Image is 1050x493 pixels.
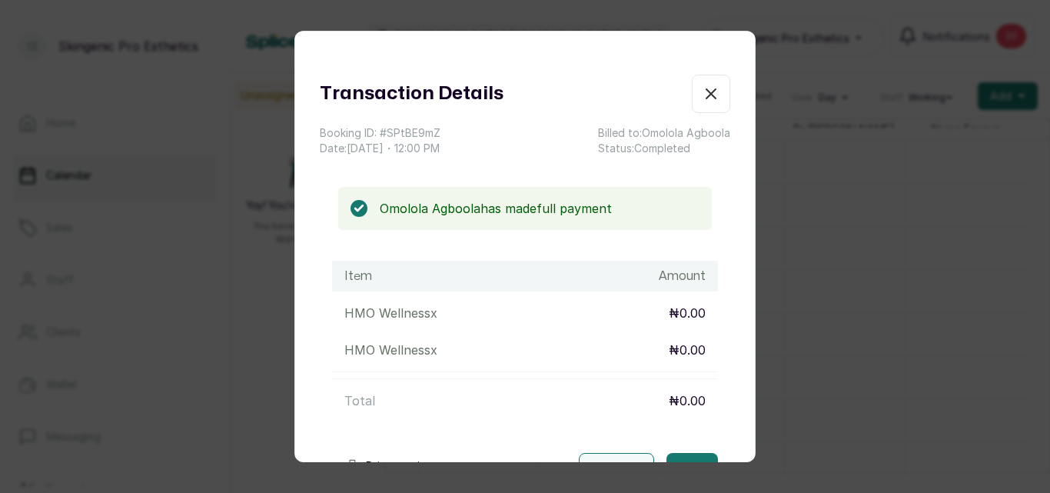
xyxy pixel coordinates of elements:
button: Copy link [579,453,654,485]
button: Print receipt [332,451,445,481]
p: ₦0.00 [669,391,706,410]
p: HMO Wellness x [344,341,437,359]
p: HMO Wellness x [344,304,437,322]
p: ₦0.00 [669,304,706,322]
h1: Amount [659,267,706,285]
h1: Item [344,267,372,285]
p: ₦0.00 [669,341,706,359]
p: Booking ID: # SPtBE9mZ [320,125,440,141]
p: Status: Completed [598,141,730,156]
h1: Transaction Details [320,80,503,108]
p: Total [344,391,375,410]
p: Omolola Agboola has made full payment [380,199,699,218]
p: Date: [DATE] ・ 12:00 PM [320,141,440,156]
button: Email [666,453,718,485]
p: Billed to: Omolola Agboola [598,125,730,141]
